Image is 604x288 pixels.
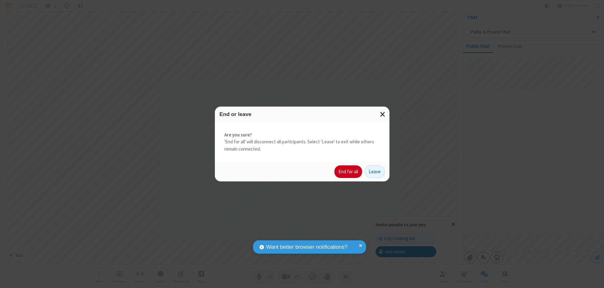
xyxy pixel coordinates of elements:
h3: End or leave [220,111,385,117]
button: Close modal [376,107,389,122]
button: End for all [334,165,362,178]
button: Leave [365,165,385,178]
strong: Are you sure? [224,131,380,139]
span: Want better browser notifications? [266,243,347,251]
div: 'End for all' will disconnect all participants. Select 'Leave' to exit while others remain connec... [215,122,389,162]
